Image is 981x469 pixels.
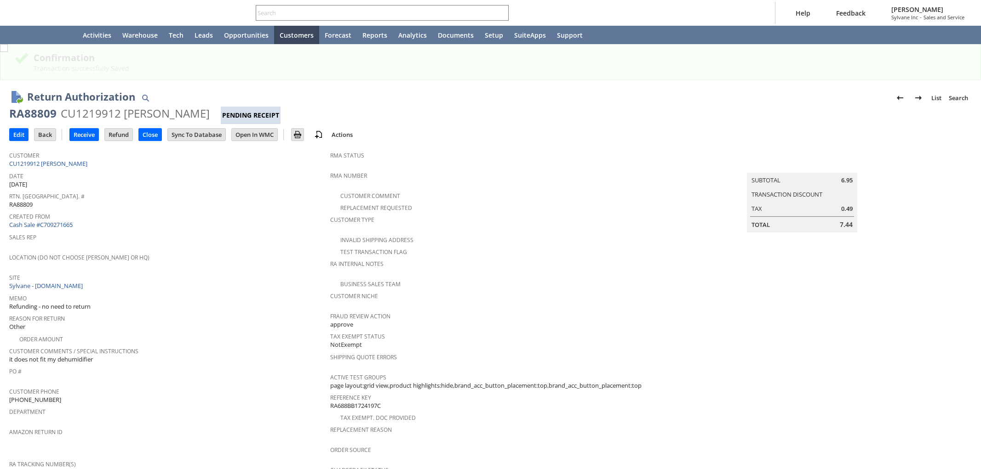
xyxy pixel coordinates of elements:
img: Next [913,92,924,103]
a: Actions [328,130,356,139]
a: List [928,90,945,105]
a: Rtn. [GEOGRAPHIC_DATA]. # [9,192,85,200]
span: [PERSON_NAME] [891,5,964,14]
a: Tax Exempt. Doc Provided [340,414,416,422]
a: Activities [77,26,117,44]
span: Setup [485,31,503,40]
span: Help [796,9,810,17]
input: Sync To Database [168,129,225,141]
a: Site [9,274,20,282]
a: Sylvane - [DOMAIN_NAME] [9,282,85,290]
span: Support [557,31,583,40]
span: Tech [169,31,184,40]
h1: Return Authorization [27,89,135,104]
span: Reports [362,31,387,40]
a: Search [945,90,972,105]
a: Tax [752,204,762,213]
img: add-record.svg [313,129,324,140]
span: - [920,14,922,21]
a: Cash Sale #C709271665 [9,220,73,229]
div: RA88809 [9,106,57,121]
a: RA Internal Notes [330,260,384,268]
svg: Recent Records [17,29,28,40]
a: CU1219912 [PERSON_NAME] [9,159,90,168]
a: Memo [9,294,27,302]
a: Transaction Discount [752,190,822,198]
img: Previous [895,92,906,103]
input: Receive [70,129,98,141]
svg: Home [61,29,72,40]
span: [PHONE_NUMBER] [9,396,61,404]
span: Customers [280,31,314,40]
a: Test Transaction Flag [340,248,407,256]
a: RMA Number [330,172,367,180]
span: SuiteApps [514,31,546,40]
span: page layout:grid view,product highlights:hide,brand_acc_button_placement:top,brand_acc_button_pla... [330,381,642,390]
a: Shipping Quote Errors [330,353,397,361]
a: Customer Comments / Special Instructions [9,347,138,355]
a: Date [9,172,23,180]
a: Total [752,220,770,229]
a: Tech [163,26,189,44]
div: CU1219912 [PERSON_NAME] [61,106,210,121]
span: RA688BB1724197C [330,401,381,410]
div: Transaction successfully Saved [34,64,967,73]
span: Other [9,322,25,331]
span: Activities [83,31,111,40]
span: Leads [195,31,213,40]
span: Forecast [325,31,351,40]
a: Documents [432,26,479,44]
a: Sales Rep [9,233,36,241]
input: Back [34,129,56,141]
caption: Summary [747,158,857,173]
span: 0.49 [841,204,853,213]
span: Analytics [398,31,427,40]
a: RA Tracking Number(s) [9,460,76,468]
span: Refunding - no need to return [9,302,91,311]
a: Order Source [330,446,371,454]
input: Print [292,129,304,141]
a: Reference Key [330,394,371,401]
a: Replacement reason [330,426,392,434]
span: Opportunities [224,31,269,40]
a: Leads [189,26,218,44]
a: Analytics [393,26,432,44]
a: Department [9,408,46,416]
a: Customer [9,152,39,159]
input: Refund [105,129,132,141]
input: Search [256,7,496,18]
span: Documents [438,31,474,40]
a: RMA Status [330,152,364,159]
a: Setup [479,26,509,44]
a: Location (Do Not Choose [PERSON_NAME] or HQ) [9,254,149,261]
svg: Search [496,7,507,18]
a: Invalid Shipping Address [340,236,413,244]
a: PO # [9,367,22,375]
img: Quick Find [140,92,151,103]
a: Replacement Requested [340,204,412,212]
a: Customers [274,26,319,44]
a: Order Amount [19,335,63,343]
a: Warehouse [117,26,163,44]
a: SuiteApps [509,26,551,44]
a: Opportunities [218,26,274,44]
a: Forecast [319,26,357,44]
a: Customer Comment [340,192,400,200]
span: Feedback [836,9,866,17]
a: Customer Type [330,216,374,224]
span: Warehouse [122,31,158,40]
a: Tax Exempt Status [330,333,385,340]
span: it does not fit my dehumidifier [9,355,93,364]
svg: Shortcuts [39,29,50,40]
span: 7.44 [840,220,853,229]
input: Close [139,129,161,141]
a: Reports [357,26,393,44]
div: Confirmation [34,51,967,64]
a: Home [55,26,77,44]
span: 6.95 [841,176,853,185]
input: Open In WMC [232,129,277,141]
a: Recent Records [11,26,33,44]
span: [DATE] [9,180,27,189]
img: Print [292,129,303,140]
a: Reason For Return [9,315,65,322]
